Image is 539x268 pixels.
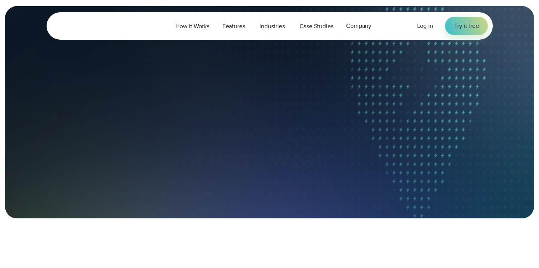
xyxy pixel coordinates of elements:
span: Industries [259,22,285,31]
a: Log in [417,21,433,31]
span: Try it free [454,21,479,31]
span: Company [346,21,371,31]
span: Log in [417,21,433,30]
span: Case Studies [299,22,333,31]
span: How it Works [175,22,209,31]
a: Try it free [445,17,488,35]
a: Case Studies [293,18,340,34]
a: How it Works [169,18,216,34]
span: Features [222,22,245,31]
